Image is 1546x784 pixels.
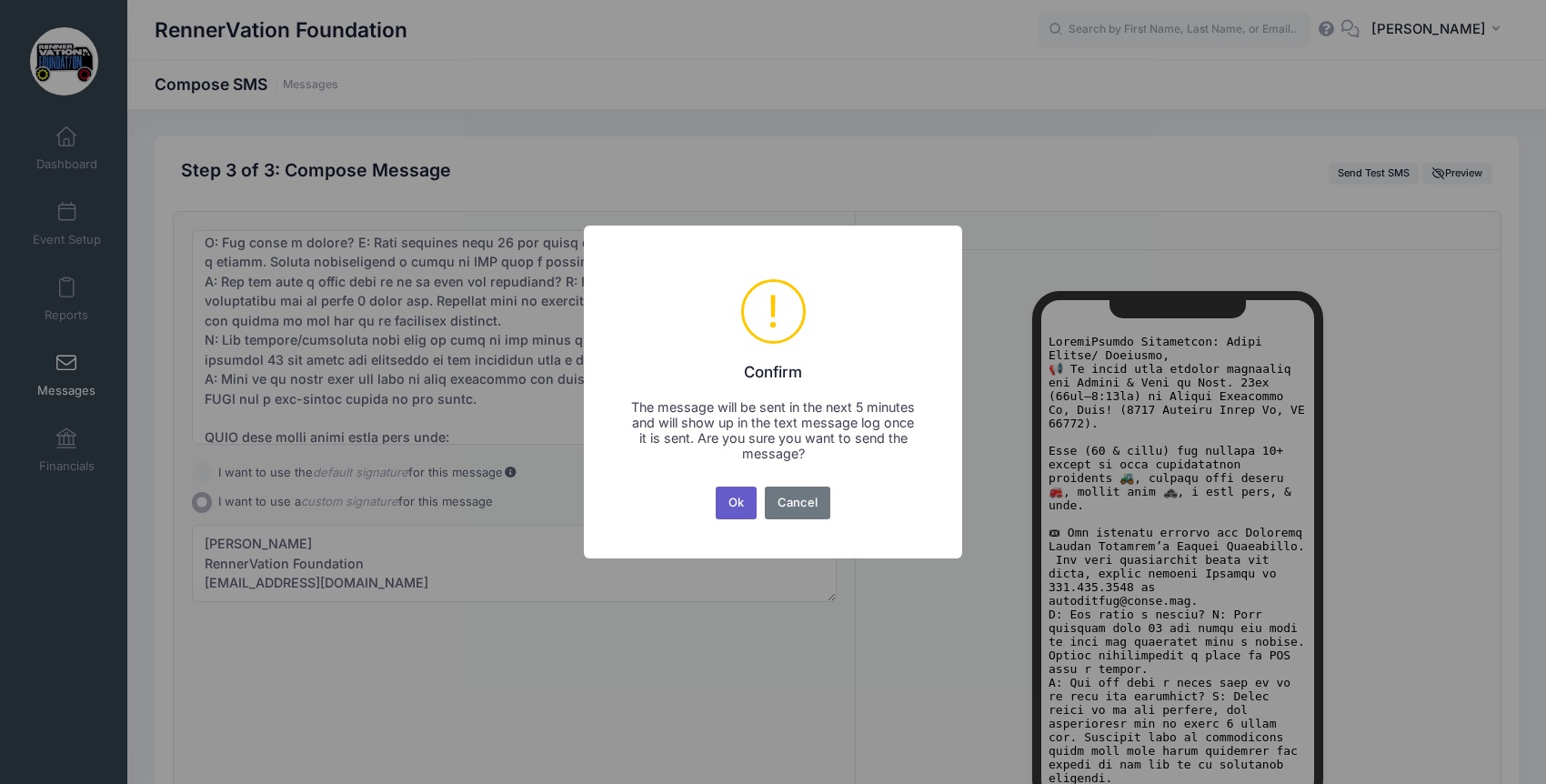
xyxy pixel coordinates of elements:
button: Ok [716,487,758,519]
div: The message will be sent in the next 5 minutes and will show up in the text message log once it i... [628,399,918,461]
button: Cancel [765,487,831,519]
div: ! [767,282,779,341]
h2: Confirm [607,351,939,382]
